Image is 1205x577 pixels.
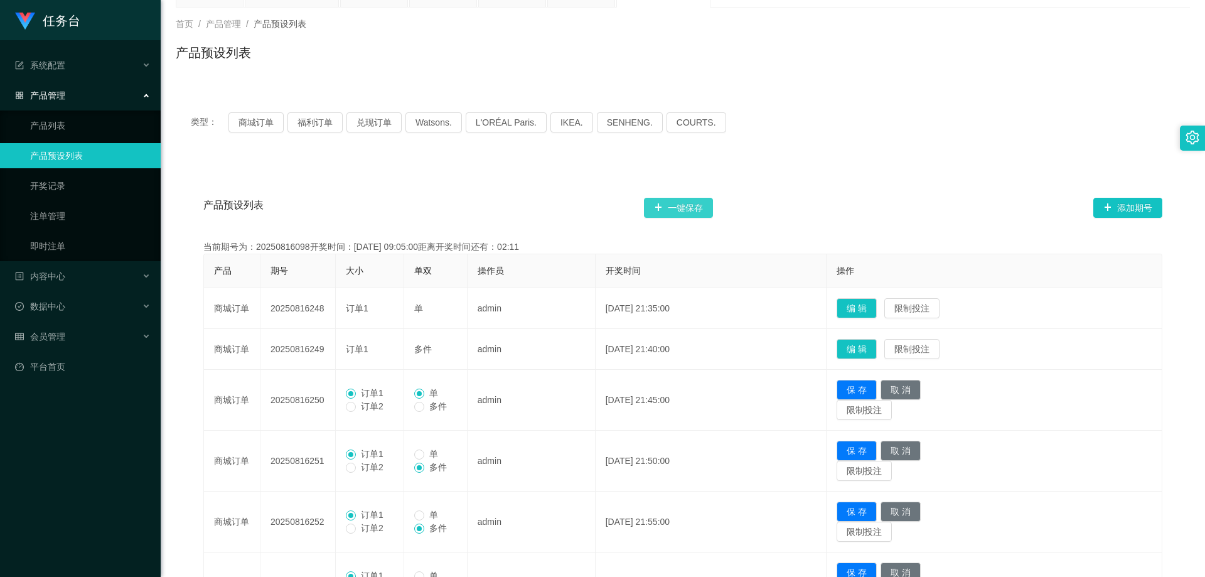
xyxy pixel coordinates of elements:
[15,332,24,341] i: 图标: table
[884,339,940,359] button: 限制投注
[15,272,24,281] i: 图标: profile
[881,441,921,461] button: 取 消
[881,380,921,400] button: 取 消
[254,19,306,29] span: 产品预设列表
[606,266,641,276] span: 开奖时间
[30,234,151,259] a: 即时注单
[405,112,462,132] button: Watsons.
[346,344,368,354] span: 订单1
[644,198,713,218] button: 图标: plus一键保存
[206,19,241,29] span: 产品管理
[837,522,892,542] button: 限制投注
[30,113,151,138] a: 产品列表
[884,298,940,318] button: 限制投注
[204,370,260,431] td: 商城订单
[478,266,504,276] span: 操作员
[356,510,388,520] span: 订单1
[1186,131,1199,144] i: 图标: setting
[424,510,443,520] span: 单
[667,112,726,132] button: COURTS.
[30,143,151,168] a: 产品预设列表
[356,462,388,472] span: 订单2
[198,19,201,29] span: /
[837,461,892,481] button: 限制投注
[287,112,343,132] button: 福利订单
[270,266,288,276] span: 期号
[837,266,854,276] span: 操作
[176,19,193,29] span: 首页
[203,240,1162,254] div: 当前期号为：20250816098开奖时间：[DATE] 09:05:00距离开奖时间还有：02:11
[356,449,388,459] span: 订单1
[550,112,593,132] button: IKEA.
[424,401,452,411] span: 多件
[191,112,228,132] span: 类型：
[414,303,423,313] span: 单
[260,329,336,370] td: 20250816249
[468,329,596,370] td: admin
[837,298,877,318] button: 编 辑
[356,388,388,398] span: 订单1
[15,301,65,311] span: 数据中心
[596,288,827,329] td: [DATE] 21:35:00
[1093,198,1162,218] button: 图标: plus添加期号
[466,112,547,132] button: L'ORÉAL Paris.
[204,288,260,329] td: 商城订单
[15,13,35,30] img: logo.9652507e.png
[15,61,24,70] i: 图标: form
[596,492,827,553] td: [DATE] 21:55:00
[15,332,65,342] span: 会员管理
[30,203,151,229] a: 注单管理
[468,431,596,492] td: admin
[356,523,388,533] span: 订单2
[15,90,65,100] span: 产品管理
[837,339,877,359] button: 编 辑
[414,344,432,354] span: 多件
[837,400,892,420] button: 限制投注
[346,303,368,313] span: 订单1
[204,492,260,553] td: 商城订单
[424,388,443,398] span: 单
[15,354,151,379] a: 图标: dashboard平台首页
[246,19,249,29] span: /
[260,492,336,553] td: 20250816252
[468,370,596,431] td: admin
[228,112,284,132] button: 商城订单
[837,441,877,461] button: 保 存
[468,492,596,553] td: admin
[414,266,432,276] span: 单双
[203,198,264,218] span: 产品预设列表
[15,91,24,100] i: 图标: appstore-o
[43,1,80,41] h1: 任务台
[596,431,827,492] td: [DATE] 21:50:00
[837,502,877,522] button: 保 存
[260,288,336,329] td: 20250816248
[204,329,260,370] td: 商城订单
[15,60,65,70] span: 系统配置
[597,112,663,132] button: SENHENG.
[260,370,336,431] td: 20250816250
[837,380,877,400] button: 保 存
[346,112,402,132] button: 兑现订单
[424,462,452,472] span: 多件
[468,288,596,329] td: admin
[424,449,443,459] span: 单
[204,431,260,492] td: 商城订单
[424,523,452,533] span: 多件
[176,43,251,62] h1: 产品预设列表
[356,401,388,411] span: 订单2
[15,302,24,311] i: 图标: check-circle-o
[15,271,65,281] span: 内容中心
[596,370,827,431] td: [DATE] 21:45:00
[596,329,827,370] td: [DATE] 21:40:00
[881,502,921,522] button: 取 消
[30,173,151,198] a: 开奖记录
[260,431,336,492] td: 20250816251
[15,15,80,25] a: 任务台
[214,266,232,276] span: 产品
[346,266,363,276] span: 大小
